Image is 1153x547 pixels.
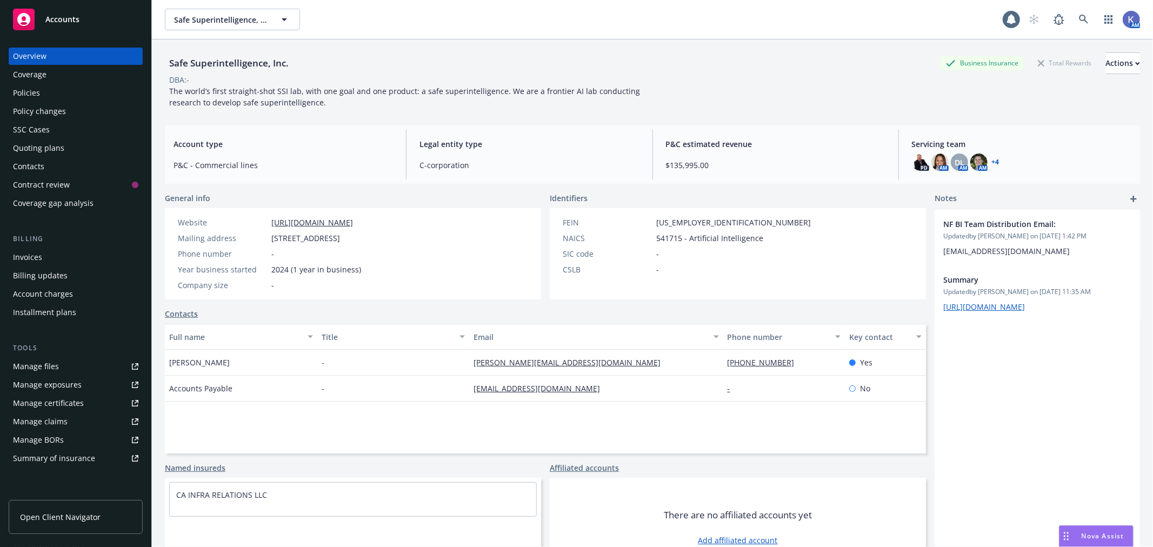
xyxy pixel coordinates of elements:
[13,84,40,102] div: Policies
[1059,525,1134,547] button: Nova Assist
[943,274,1103,285] span: Summary
[13,176,70,194] div: Contract review
[9,489,143,499] div: Analytics hub
[419,159,639,171] span: C-corporation
[13,450,95,467] div: Summary of insurance
[1023,9,1045,30] a: Start snowing
[941,56,1024,70] div: Business Insurance
[474,331,707,343] div: Email
[860,383,870,394] span: No
[656,217,811,228] span: [US_EMPLOYER_IDENTIFICATION_NUMBER]
[176,490,267,500] a: CA INFRA RELATIONS LLC
[13,376,82,393] div: Manage exposures
[1073,9,1095,30] a: Search
[178,217,267,228] div: Website
[165,192,210,204] span: General info
[9,139,143,157] a: Quoting plans
[992,159,999,165] a: +4
[317,324,470,350] button: Title
[169,331,301,343] div: Full name
[419,138,639,150] span: Legal entity type
[728,331,829,343] div: Phone number
[322,331,454,343] div: Title
[271,264,361,275] span: 2024 (1 year in business)
[20,511,101,523] span: Open Client Navigator
[178,232,267,244] div: Mailing address
[9,395,143,412] a: Manage certificates
[169,74,189,85] div: DBA: -
[9,304,143,321] a: Installment plans
[931,154,949,171] img: photo
[550,192,588,204] span: Identifiers
[271,248,274,259] span: -
[666,159,885,171] span: $135,995.00
[9,358,143,375] a: Manage files
[13,285,73,303] div: Account charges
[174,14,268,25] span: Safe Superintelligence, Inc.
[664,509,812,522] span: There are no affiliated accounts yet
[271,217,353,228] a: [URL][DOMAIN_NAME]
[9,431,143,449] a: Manage BORs
[13,431,64,449] div: Manage BORs
[955,157,964,168] span: DL
[322,383,324,394] span: -
[469,324,723,350] button: Email
[912,138,1131,150] span: Servicing team
[728,357,803,368] a: [PHONE_NUMBER]
[845,324,926,350] button: Key contact
[849,331,910,343] div: Key contact
[9,267,143,284] a: Billing updates
[1105,52,1140,74] button: Actions
[169,383,232,394] span: Accounts Payable
[271,232,340,244] span: [STREET_ADDRESS]
[1032,56,1097,70] div: Total Rewards
[563,264,652,275] div: CSLB
[943,246,1070,256] span: [EMAIL_ADDRESS][DOMAIN_NAME]
[943,287,1131,297] span: Updated by [PERSON_NAME] on [DATE] 11:35 AM
[9,343,143,353] div: Tools
[13,358,59,375] div: Manage files
[165,56,293,70] div: Safe Superintelligence, Inc.
[13,139,64,157] div: Quoting plans
[178,279,267,291] div: Company size
[1127,192,1140,205] a: add
[1105,53,1140,74] div: Actions
[474,383,609,393] a: [EMAIL_ADDRESS][DOMAIN_NAME]
[9,285,143,303] a: Account charges
[174,159,393,171] span: P&C - Commercial lines
[169,357,230,368] span: [PERSON_NAME]
[474,357,669,368] a: [PERSON_NAME][EMAIL_ADDRESS][DOMAIN_NAME]
[9,66,143,83] a: Coverage
[9,249,143,266] a: Invoices
[45,15,79,24] span: Accounts
[13,413,68,430] div: Manage claims
[13,103,66,120] div: Policy changes
[13,121,50,138] div: SSC Cases
[9,121,143,138] a: SSC Cases
[13,66,46,83] div: Coverage
[698,535,778,546] a: Add affiliated account
[9,103,143,120] a: Policy changes
[13,249,42,266] div: Invoices
[322,357,324,368] span: -
[13,304,76,321] div: Installment plans
[13,395,84,412] div: Manage certificates
[13,195,94,212] div: Coverage gap analysis
[271,279,274,291] span: -
[550,462,619,473] a: Affiliated accounts
[9,158,143,175] a: Contacts
[9,376,143,393] span: Manage exposures
[9,413,143,430] a: Manage claims
[9,4,143,35] a: Accounts
[943,218,1103,230] span: NF BI Team Distribution Email:
[9,176,143,194] a: Contract review
[935,192,957,205] span: Notes
[563,248,652,259] div: SIC code
[1098,9,1119,30] a: Switch app
[178,248,267,259] div: Phone number
[943,302,1025,312] a: [URL][DOMAIN_NAME]
[13,158,44,175] div: Contacts
[1082,531,1124,541] span: Nova Assist
[860,357,872,368] span: Yes
[935,265,1140,321] div: SummaryUpdatedby [PERSON_NAME] on [DATE] 11:35 AM[URL][DOMAIN_NAME]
